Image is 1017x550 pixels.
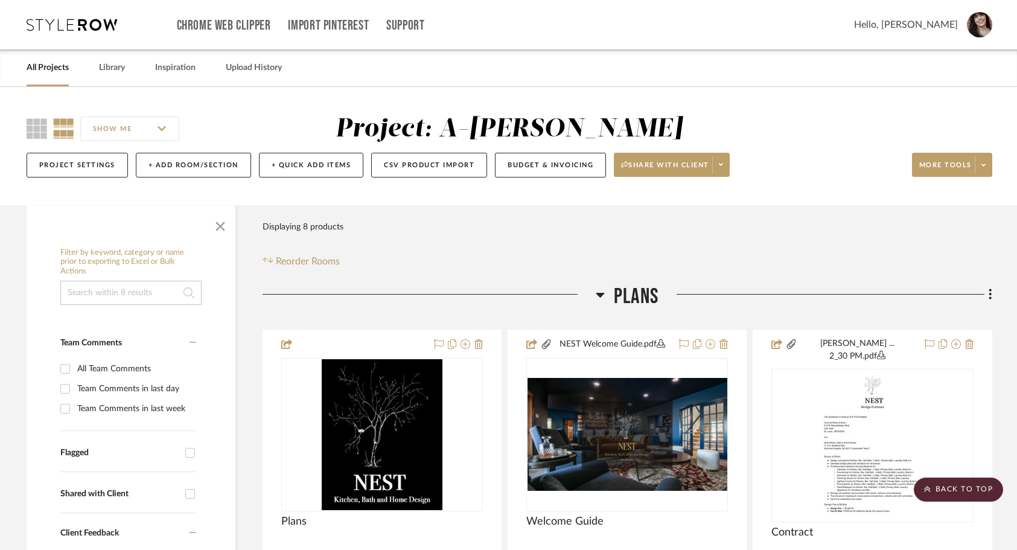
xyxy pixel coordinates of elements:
[77,379,193,398] div: Team Comments in last day
[614,284,658,310] span: Plans
[281,515,307,528] span: Plans
[495,153,606,177] button: Budget & Invoicing
[621,161,709,179] span: Share with client
[914,478,1003,502] scroll-to-top-button: BACK TO TOP
[919,161,972,179] span: More tools
[60,448,179,458] div: Flagged
[259,153,364,177] button: + Quick Add Items
[208,212,232,236] button: Close
[60,339,122,347] span: Team Comments
[27,153,128,177] button: Project Settings
[77,399,193,418] div: Team Comments in last week
[155,60,196,76] a: Inspiration
[371,153,487,177] button: CSV Product Import
[136,153,251,177] button: + Add Room/Section
[614,153,730,177] button: Share with client
[276,254,340,269] span: Reorder Rooms
[226,60,282,76] a: Upload History
[854,18,958,32] span: Hello, [PERSON_NAME]
[60,489,179,499] div: Shared with Client
[552,337,672,352] button: NEST Welcome Guide.pdf
[797,337,917,363] button: [PERSON_NAME] ... 2_30 PM.pdf
[99,60,125,76] a: Library
[967,12,992,37] img: avatar
[27,60,69,76] a: All Projects
[386,21,424,31] a: Support
[60,281,202,305] input: Search within 8 results
[60,248,202,277] h6: Filter by keyword, category or name prior to exporting to Excel or Bulk Actions
[819,370,926,521] img: Contract
[263,254,340,269] button: Reorder Rooms
[77,359,193,379] div: All Team Comments
[336,117,683,142] div: Project: A-[PERSON_NAME]
[60,529,119,537] span: Client Feedback
[528,379,727,491] img: Welcome Guide
[263,215,343,239] div: Displaying 8 products
[771,526,813,539] span: Contract
[288,21,369,31] a: Import Pinterest
[282,359,482,511] div: 0
[177,21,271,31] a: Chrome Web Clipper
[322,359,442,510] img: Plans
[526,515,604,528] span: Welcome Guide
[912,153,992,177] button: More tools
